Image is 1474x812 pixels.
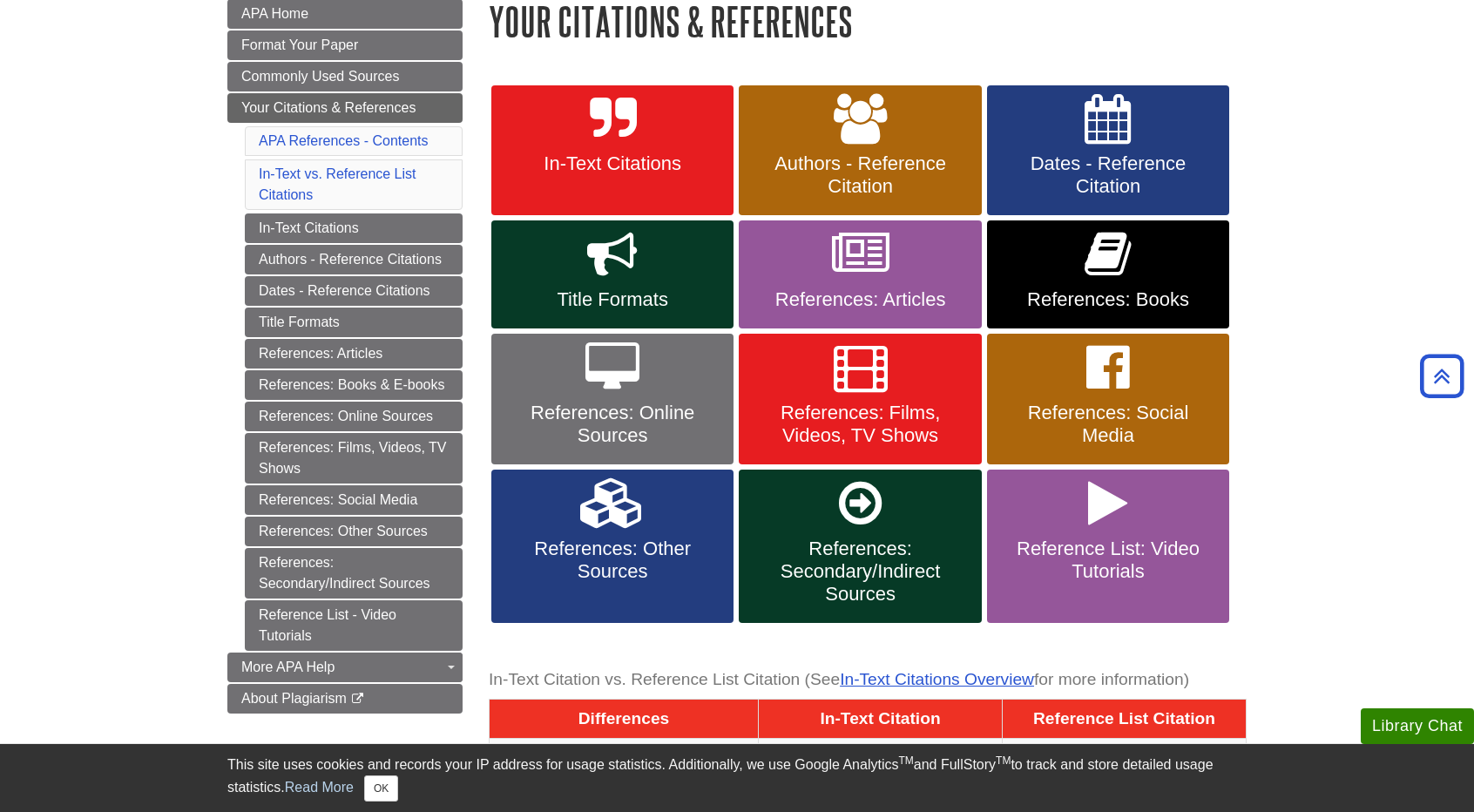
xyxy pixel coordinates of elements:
button: Library Chat [1361,708,1474,744]
caption: In-Text Citation vs. Reference List Citation (See for more information) [489,660,1247,700]
a: Authors - Reference Citations [245,245,463,274]
a: References: Articles [739,220,981,328]
a: In-Text Citations Overview [840,670,1034,688]
a: Format Your Paper [227,30,463,60]
span: Title Formats [504,288,720,311]
span: Commonly Used Sources [241,69,399,84]
i: This link opens in a new window [350,694,365,705]
span: References: Secondary/Indirect Sources [752,538,968,606]
span: References: Online Sources [504,402,720,447]
span: References: Other Sources [504,538,720,583]
a: In-Text Citations [245,213,463,243]
span: In-Text Citation [820,709,940,727]
a: Back to Top [1414,364,1470,388]
a: Reference List - Video Tutorials [245,600,463,651]
a: Commonly Used Sources [227,62,463,91]
a: References: Secondary/Indirect Sources [739,470,981,623]
a: Title Formats [245,308,463,337]
a: References: Social Media [245,485,463,515]
a: References: Articles [245,339,463,369]
a: References: Other Sources [491,470,734,623]
a: References: Social Media [987,334,1229,464]
div: This site uses cookies and records your IP address for usage statistics. Additionally, we use Goo... [227,754,1247,802]
a: Your Citations & References [227,93,463,123]
a: In-Text Citations [491,85,734,216]
sup: TM [898,754,913,767]
a: Authors - Reference Citation [739,85,981,216]
a: Title Formats [491,220,734,328]
span: References: Books [1000,288,1216,311]
span: References: Social Media [1000,402,1216,447]
a: References: Online Sources [491,334,734,464]
a: References: Books [987,220,1229,328]
a: In-Text vs. Reference List Citations [259,166,416,202]
a: Reference List: Video Tutorials [987,470,1229,623]
a: APA References - Contents [259,133,428,148]
a: Read More [285,780,354,795]
span: Authors - Reference Citation [752,152,968,198]
span: APA Home [241,6,308,21]
a: References: Books & E-books [245,370,463,400]
span: Your Citations & References [241,100,416,115]
a: More APA Help [227,653,463,682]
a: About Plagiarism [227,684,463,714]
span: About Plagiarism [241,691,347,706]
span: Reference List: Video Tutorials [1000,538,1216,583]
span: Differences [578,709,670,727]
a: Dates - Reference Citations [245,276,463,306]
button: Close [364,775,398,802]
a: References: Online Sources [245,402,463,431]
a: References: Films, Videos, TV Shows [739,334,981,464]
a: References: Other Sources [245,517,463,546]
a: References: Secondary/Indirect Sources [245,548,463,599]
span: References: Films, Videos, TV Shows [752,402,968,447]
a: References: Films, Videos, TV Shows [245,433,463,484]
span: In-Text Citations [504,152,720,175]
a: Dates - Reference Citation [987,85,1229,216]
span: References: Articles [752,288,968,311]
span: Format Your Paper [241,37,358,52]
sup: TM [996,754,1011,767]
span: More APA Help [241,660,335,674]
span: Reference List Citation [1033,709,1215,727]
span: Dates - Reference Citation [1000,152,1216,198]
